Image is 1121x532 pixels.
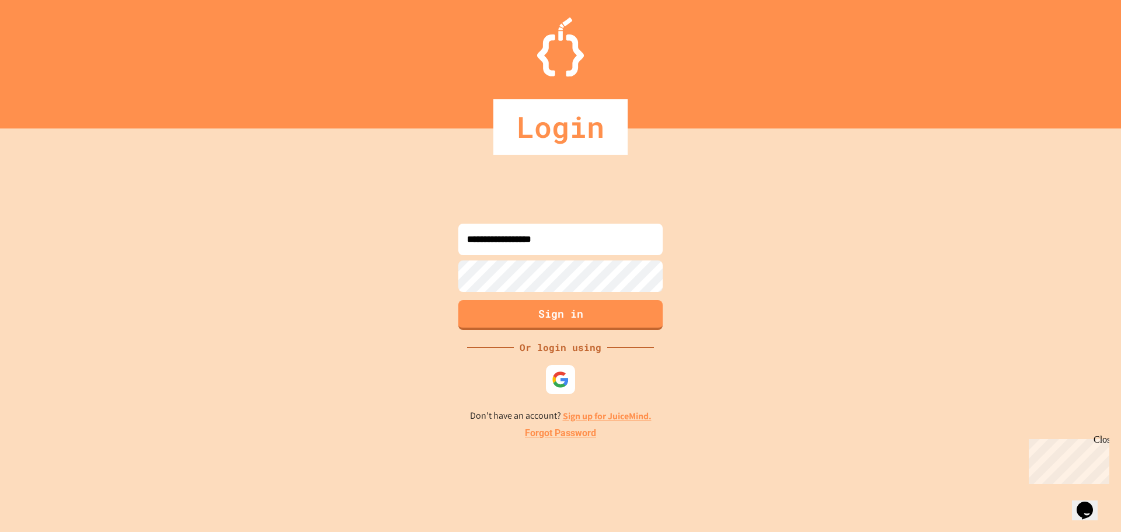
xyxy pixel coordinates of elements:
img: google-icon.svg [552,371,569,388]
iframe: chat widget [1024,434,1109,484]
button: Sign in [458,300,663,330]
p: Don't have an account? [470,409,652,423]
img: Logo.svg [537,18,584,77]
a: Sign up for JuiceMind. [563,410,652,422]
a: Forgot Password [525,426,596,440]
div: Or login using [514,340,607,354]
iframe: chat widget [1072,485,1109,520]
div: Chat with us now!Close [5,5,81,74]
div: Login [493,99,628,155]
